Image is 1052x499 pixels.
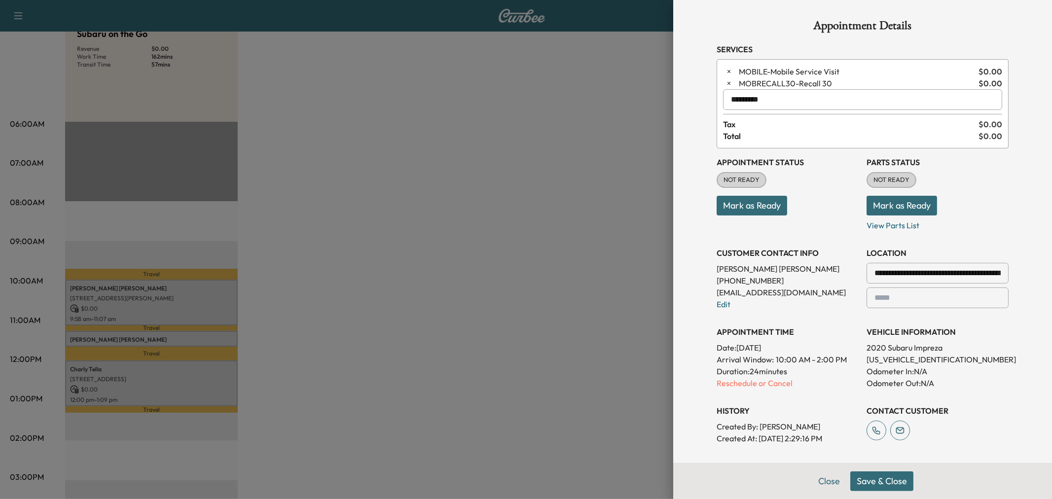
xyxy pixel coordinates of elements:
p: Odometer In: N/A [867,365,1009,377]
h3: VEHICLE INFORMATION [867,326,1009,338]
h3: Parts Status [867,156,1009,168]
span: NOT READY [868,175,915,185]
span: $ 0.00 [979,66,1002,77]
h3: History [717,405,859,417]
h3: LOCATION [867,247,1009,259]
span: NOT READY [718,175,765,185]
span: 10:00 AM - 2:00 PM [776,354,847,365]
span: $ 0.00 [979,118,1002,130]
button: Mark as Ready [717,196,787,215]
h3: APPOINTMENT TIME [717,326,859,338]
h3: Services [717,43,1009,55]
h3: CONTACT CUSTOMER [867,405,1009,417]
p: View Parts List [867,215,1009,231]
p: [PHONE_NUMBER] [717,275,859,286]
button: Save & Close [850,471,913,491]
span: Tax [723,118,979,130]
p: [EMAIL_ADDRESS][DOMAIN_NAME] [717,286,859,298]
h3: NOTES [717,460,1009,472]
p: [US_VEHICLE_IDENTIFICATION_NUMBER] [867,354,1009,365]
p: 2020 Subaru Impreza [867,342,1009,354]
span: $ 0.00 [979,77,1002,89]
h3: Appointment Status [717,156,859,168]
h3: CUSTOMER CONTACT INFO [717,247,859,259]
span: Recall 30 [739,77,975,89]
p: Created At : [DATE] 2:29:16 PM [717,432,859,444]
span: $ 0.00 [979,130,1002,142]
p: [PERSON_NAME] [PERSON_NAME] [717,263,859,275]
p: Reschedule or Cancel [717,377,859,389]
button: Close [812,471,846,491]
button: Mark as Ready [867,196,937,215]
a: Edit [717,299,730,309]
h1: Appointment Details [717,20,1009,36]
p: Arrival Window: [717,354,859,365]
p: Date: [DATE] [717,342,859,354]
span: Total [723,130,979,142]
p: Created By : [PERSON_NAME] [717,421,859,432]
span: Mobile Service Visit [739,66,975,77]
p: Odometer Out: N/A [867,377,1009,389]
p: Duration: 24 minutes [717,365,859,377]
